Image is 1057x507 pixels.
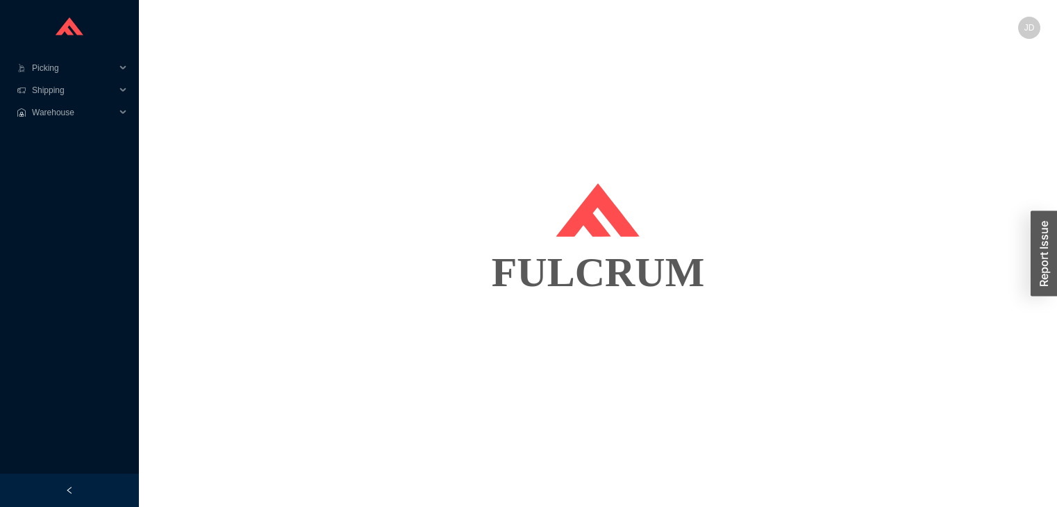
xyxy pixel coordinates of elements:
[1024,17,1035,39] span: JD
[32,79,115,101] span: Shipping
[32,101,115,124] span: Warehouse
[32,57,115,79] span: Picking
[156,238,1040,307] div: FULCRUM
[65,486,74,494] span: left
